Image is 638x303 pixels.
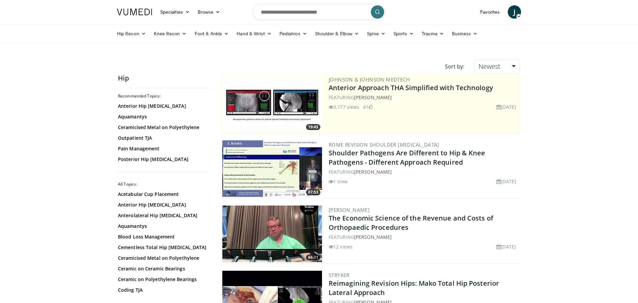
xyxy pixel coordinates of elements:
a: Aquamantys [118,223,208,229]
h2: All Topics: [118,182,209,187]
span: 07:53 [306,189,320,195]
a: Anterolateral Hip [MEDICAL_DATA] [118,212,208,219]
a: 19:45 [222,75,322,132]
span: Newest [478,62,500,71]
img: 63ae7db7-4772-4245-8474-3d0ac4781287.300x170_q85_crop-smart_upscale.jpg [222,206,322,262]
li: [DATE] [496,103,516,110]
a: Foot & Ankle [191,27,233,40]
div: FEATURING [329,94,519,101]
img: 06bb1c17-1231-4454-8f12-6191b0b3b81a.300x170_q85_crop-smart_upscale.jpg [222,75,322,132]
input: Search topics, interventions [253,4,385,20]
li: 41 [363,103,372,110]
a: Blood Loss Management [118,233,208,240]
a: [PERSON_NAME] [354,169,392,175]
a: Acetabular Cup Placement [118,191,208,198]
div: FEATURING [329,233,519,240]
a: Newest [474,59,520,74]
a: Business [448,27,482,40]
a: Browse [194,5,224,19]
a: Ceramicised Metal on Polyethylene [118,124,208,131]
a: Shoulder Pathogens Are Different to Hip & Knee Pathogens - Different Approach Required [329,148,485,167]
a: Anterior Hip [MEDICAL_DATA] [118,202,208,208]
a: 07:53 [222,140,322,197]
a: Anterior Hip [MEDICAL_DATA] [118,103,208,109]
div: Sort by: [440,59,469,74]
a: Aquamantys [118,113,208,120]
a: Anterior Approach THA Simplified with Technology [329,83,493,92]
a: Ceramicised Metal on Polyethylene [118,255,208,261]
a: Favorites [476,5,504,19]
a: Outpatient TJA [118,135,208,141]
a: The Economic Science of the Revenue and Costs of Orthopaedic Procedures [329,214,493,232]
a: Coding TJA [118,287,208,293]
a: [PERSON_NAME] [354,94,392,100]
a: Pediatrics [275,27,311,40]
a: Stryker [329,272,350,278]
a: [PERSON_NAME] [354,234,392,240]
a: [PERSON_NAME] [329,207,370,213]
a: Ceramic on Ceramic Bearings [118,265,208,272]
img: 6a7d116b-e731-469b-a02b-077c798815a2.300x170_q85_crop-smart_upscale.jpg [222,140,322,197]
a: Sports [389,27,418,40]
a: Hip Recon [113,27,150,40]
a: Reimagining Revision Hips: Mako Total Hip Posterior Lateral Approach [329,279,499,297]
li: 1 view [329,178,348,185]
a: Ceramic on Polyethylene Bearings [118,276,208,283]
h2: Recommended Topics: [118,93,209,99]
img: VuMedi Logo [117,9,152,15]
a: Knee Recon [150,27,191,40]
a: Spine [363,27,389,40]
span: 66:31 [306,254,320,260]
a: Specialties [156,5,194,19]
a: Cementless Total Hip [MEDICAL_DATA] [118,244,208,251]
li: 3,177 views [329,103,359,110]
a: Posterior Hip [MEDICAL_DATA] [118,156,208,163]
a: Pain Management [118,145,208,152]
a: Hand & Wrist [233,27,275,40]
span: 19:45 [306,124,320,130]
li: [DATE] [496,178,516,185]
li: 12 views [329,243,353,250]
h2: Hip [118,74,211,82]
a: 66:31 [222,206,322,262]
li: [DATE] [496,243,516,250]
a: J [508,5,521,19]
a: Trauma [418,27,448,40]
a: Shoulder & Elbow [311,27,363,40]
a: Johnson & Johnson MedTech [329,76,410,83]
div: FEATURING [329,168,519,175]
a: Rome Revision Shoulder [MEDICAL_DATA] [329,141,439,148]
